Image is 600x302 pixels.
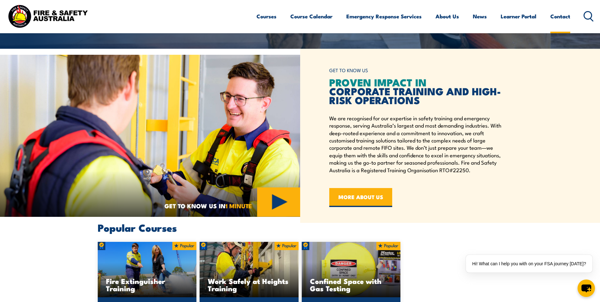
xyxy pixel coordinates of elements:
[466,255,592,273] div: Hi! What can I help you with on your FSA journey [DATE]?
[346,8,422,25] a: Emergency Response Services
[329,78,503,104] h2: CORPORATE TRAINING AND HIGH-RISK OPERATIONS
[329,74,427,90] span: PROVEN IMPACT IN
[329,188,392,207] a: MORE ABOUT US
[436,8,459,25] a: About Us
[164,203,252,209] span: GET TO KNOW US IN
[208,277,290,292] h3: Work Safely at Heights Training
[106,277,189,292] h3: Fire Extinguisher Training
[98,223,503,232] h2: Popular Courses
[226,201,252,210] strong: 1 MINUTE
[501,8,536,25] a: Learner Portal
[578,280,595,297] button: chat-button
[329,114,503,173] p: We are recognised for our expertise in safety training and emergency response, serving Australia’...
[310,277,393,292] h3: Confined Space with Gas Testing
[257,8,276,25] a: Courses
[329,65,503,76] h6: GET TO KNOW US
[550,8,570,25] a: Contact
[290,8,332,25] a: Course Calendar
[473,8,487,25] a: News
